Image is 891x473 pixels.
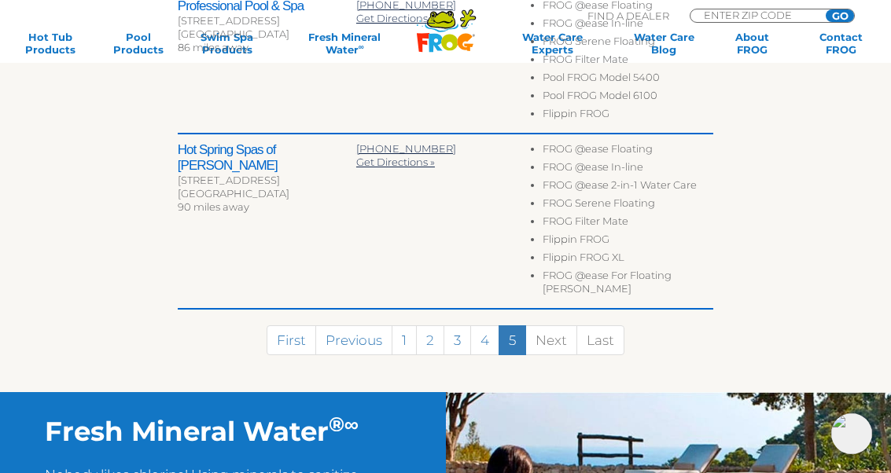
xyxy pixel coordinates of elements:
[543,35,713,53] li: FROG Serene Floating
[178,14,356,27] div: [STREET_ADDRESS]
[543,233,713,251] li: Flippin FROG
[45,416,401,448] h2: Fresh Mineral Water
[104,31,172,56] a: PoolProducts
[356,156,435,168] a: Get Directions »
[543,251,713,269] li: Flippin FROG XL
[267,325,316,355] a: First
[356,142,456,155] a: [PHONE_NUMBER]
[470,325,499,355] a: 4
[543,196,713,214] li: FROG Serene Floating
[178,187,356,200] div: [GEOGRAPHIC_DATA]
[543,71,713,89] li: Pool FROG Model 5400
[543,53,713,71] li: FROG Filter Mate
[178,41,249,53] span: 86 miles away
[718,31,786,56] a: AboutFROG
[576,325,624,355] a: Last
[807,31,875,56] a: ContactFROG
[315,325,392,355] a: Previous
[344,412,359,436] sup: ∞
[178,174,356,187] div: [STREET_ADDRESS]
[826,9,854,22] input: GO
[543,160,713,178] li: FROG @ease In-line
[543,142,713,160] li: FROG @ease Floating
[16,31,84,56] a: Hot TubProducts
[178,27,356,41] div: [GEOGRAPHIC_DATA]
[543,107,713,125] li: Flippin FROG
[499,325,526,355] a: 5
[444,325,471,355] a: 3
[525,325,577,355] a: Next
[543,178,713,196] li: FROG @ease 2-in-1 Water Care
[416,325,444,355] a: 2
[543,269,713,300] li: FROG @ease For Floating [PERSON_NAME]
[356,12,435,24] a: Get Directions »
[543,16,713,35] li: FROG @ease In-line
[329,412,344,436] sup: ®
[831,413,872,454] img: openIcon
[702,9,808,20] input: Zip Code Form
[392,325,417,355] a: 1
[178,200,249,213] span: 90 miles away
[178,142,356,174] h2: Hot Spring Spas of [PERSON_NAME]
[543,89,713,107] li: Pool FROG Model 6100
[543,214,713,233] li: FROG Filter Mate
